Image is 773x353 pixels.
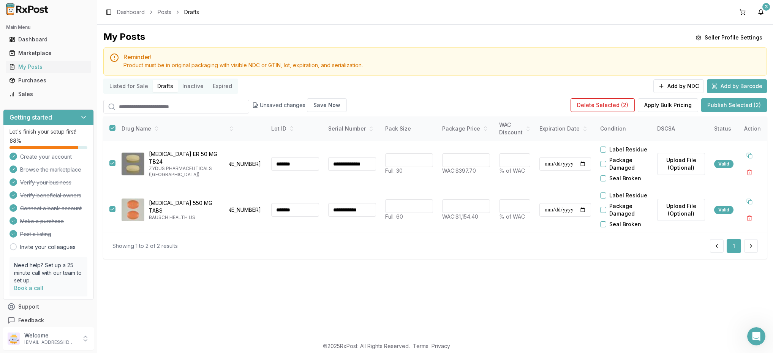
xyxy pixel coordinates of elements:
button: Apply Bulk Pricing [638,98,698,112]
p: Let's finish your setup first! [9,128,87,136]
div: Showing 1 to 2 of 2 results [112,242,178,250]
th: Pack Size [381,117,438,141]
button: Support [3,300,94,314]
div: WAC Discount [499,121,530,136]
img: Xifaxan 550 MG TABS [122,199,144,221]
img: RxPost Logo [3,3,52,15]
span: Browse the marketplace [20,166,81,173]
h2: Main Menu [6,24,91,30]
span: % of WAC [499,213,525,220]
h5: Reminder! [123,54,760,60]
p: [MEDICAL_DATA] ER 50 MG TB24 [149,150,223,165]
label: Seal Broken [609,221,641,228]
div: Marketplace [9,49,88,57]
nav: breadcrumb [117,8,199,16]
p: Welcome [24,332,77,339]
div: Valid [714,206,733,214]
div: My Posts [9,63,88,71]
div: 3 [762,3,770,11]
label: Seal Broken [609,175,641,182]
span: Full: 60 [385,213,403,220]
div: Dashboard [9,36,88,43]
div: Expiration Date [539,125,591,132]
button: Listed for Sale [105,80,153,92]
h3: Getting started [9,113,52,122]
p: [EMAIL_ADDRESS][DOMAIN_NAME] [24,339,77,345]
div: Valid [714,160,733,168]
div: Purchases [9,77,88,84]
a: Purchases [6,74,91,87]
a: Book a call [14,285,43,291]
span: % of WAC [499,167,525,174]
span: Create your account [20,153,72,161]
a: Dashboard [117,8,145,16]
span: 88 % [9,137,21,145]
p: ZYDUS PHARMACEUTICALS ([GEOGRAPHIC_DATA]) [149,165,223,178]
span: WAC: $1,154.40 [442,213,478,220]
label: Package Damaged [609,202,653,217]
span: Post a listing [20,230,51,238]
button: Drafts [153,80,178,92]
p: BAUSCH HEALTH US [149,214,223,221]
th: DSCSA [653,117,710,141]
button: Marketplace [3,47,94,59]
span: Make a purchase [20,217,64,225]
label: Upload File (Optional) [657,199,705,221]
img: Mirabegron ER 50 MG TB24 [122,153,144,175]
div: Unsaved changes [252,98,347,112]
p: Need help? Set up a 25 minute call with our team to set up. [14,262,83,284]
span: WAC: $397.70 [442,167,476,174]
button: Add by Barcode [707,79,767,93]
button: 3 [755,6,767,18]
button: Seller Profile Settings [691,31,767,44]
span: Full: 30 [385,167,403,174]
button: 1 [727,239,741,253]
button: Purchases [3,74,94,87]
a: Privacy [432,343,450,349]
span: Drafts [184,8,199,16]
a: Terms [413,343,428,349]
div: Drug Name [122,125,223,132]
div: My Posts [103,31,145,44]
button: Dashboard [3,33,94,46]
a: Sales [6,87,91,101]
button: Feedback [3,314,94,327]
label: Package Damaged [609,156,653,172]
button: Delete Selected (2) [571,98,635,112]
div: Sales [9,90,88,98]
button: Add by NDC [653,79,704,93]
button: Publish Selected (2) [701,98,767,112]
span: Feedback [18,317,44,324]
th: Condition [596,117,653,141]
img: User avatar [8,333,20,345]
p: [PHONE_NUMBER] [214,206,262,214]
th: Action [738,117,767,141]
span: Connect a bank account [20,205,82,212]
button: My Posts [3,61,94,73]
a: Invite your colleagues [20,243,76,251]
th: Status [710,117,738,141]
button: Inactive [178,80,208,92]
p: [PHONE_NUMBER] [214,160,262,168]
iframe: Intercom live chat [747,327,765,345]
button: Duplicate [743,149,756,162]
p: [MEDICAL_DATA] 550 MG TABS [149,199,223,214]
button: Expired [208,80,237,92]
div: Product must be in original packaging with visible NDC or GTIN, lot, expiration, and serialization. [123,61,760,69]
div: Package Price [442,125,490,132]
button: Duplicate [743,195,756,208]
span: Verify beneficial owners [20,192,81,199]
div: Lot ID [271,125,319,132]
a: My Posts [6,60,91,74]
a: Posts [158,8,171,16]
a: Marketplace [6,46,91,60]
label: Upload File (Optional) [657,153,705,175]
div: NDC [214,125,262,132]
div: Serial Number [328,125,376,132]
button: Delete [743,211,756,225]
a: Dashboard [6,33,91,46]
button: Save Now [307,98,347,112]
label: Label Residue [609,192,647,199]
